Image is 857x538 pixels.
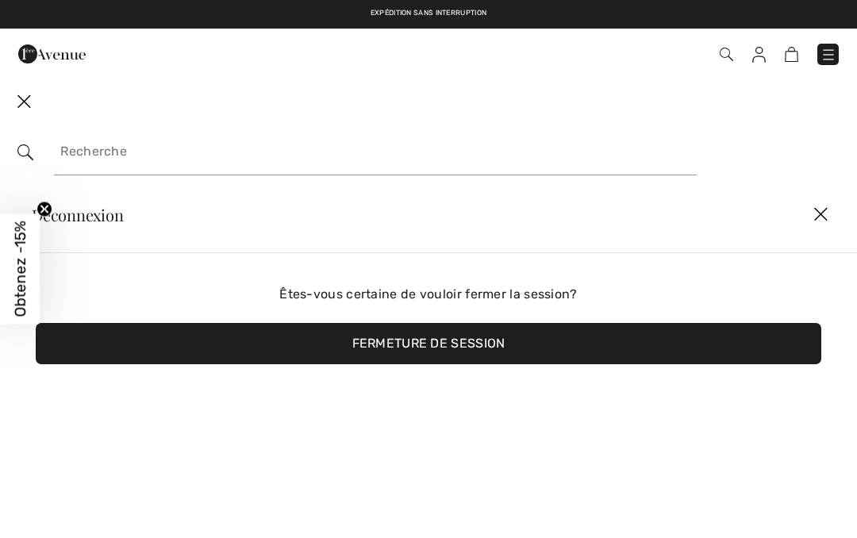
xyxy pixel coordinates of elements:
[18,45,86,60] a: 1ère Avenue
[18,38,86,70] img: 1ère Avenue
[720,48,733,61] img: Recherche
[820,47,836,63] img: Menu
[11,221,29,317] span: Obtenez -15%
[36,323,821,364] div: Fermeture de session
[752,47,766,63] img: Mes infos
[54,128,697,175] input: Recherche
[797,190,844,240] img: X
[32,207,641,223] h3: Déconnexion
[36,285,821,304] p: Êtes-vous certaine de vouloir fermer la session?
[785,47,798,62] img: Panier d'achat
[37,202,52,217] button: Close teaser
